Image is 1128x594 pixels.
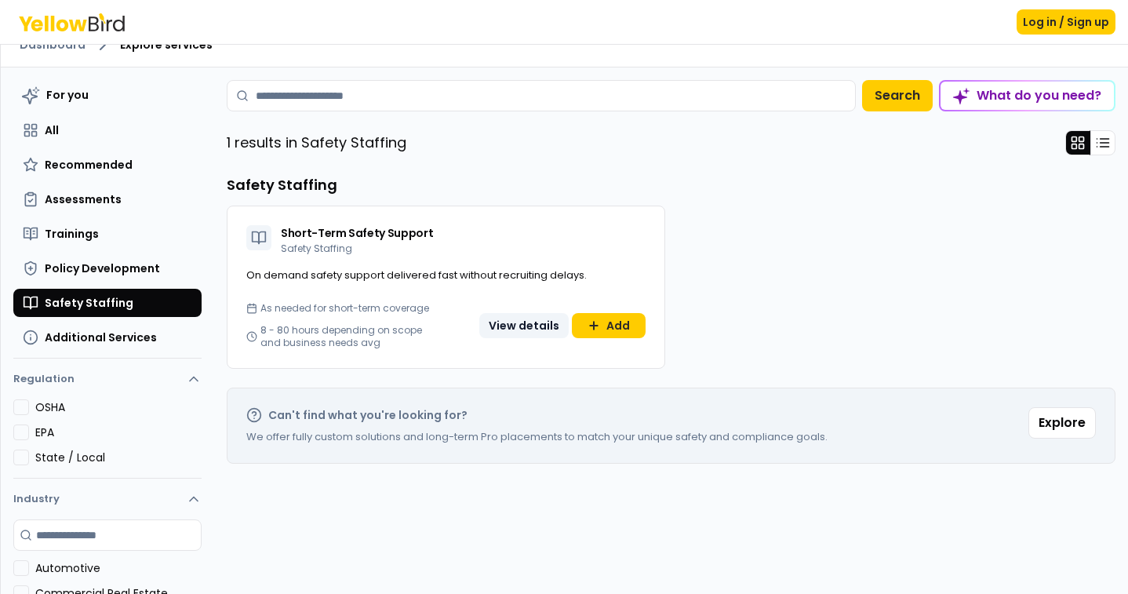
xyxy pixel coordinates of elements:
[45,261,160,276] span: Policy Development
[13,254,202,282] button: Policy Development
[13,151,202,179] button: Recommended
[13,80,202,110] button: For you
[572,313,646,338] button: Add
[20,35,1109,54] nav: breadcrumb
[281,242,352,255] span: Safety Staffing
[13,116,202,144] button: All
[281,225,433,241] span: Short-Term Safety Support
[35,425,202,440] label: EPA
[45,226,99,242] span: Trainings
[13,323,202,352] button: Additional Services
[45,157,133,173] span: Recommended
[45,295,133,311] span: Safety Staffing
[268,407,468,423] h2: Can't find what you're looking for?
[260,302,429,315] span: As needed for short-term coverage
[246,268,587,282] span: On demand safety support delivered fast without recruiting delays.
[13,185,202,213] button: Assessments
[35,399,202,415] label: OSHA
[45,191,122,207] span: Assessments
[46,87,89,103] span: For you
[120,37,213,53] span: Explore services
[20,37,86,53] a: Dashboard
[862,80,933,111] button: Search
[939,80,1115,111] button: What do you need?
[1028,407,1096,439] button: Explore
[246,429,828,445] p: We offer fully custom solutions and long-term Pro placements to match your unique safety and comp...
[13,479,202,519] button: Industry
[479,313,569,338] button: View details
[45,122,59,138] span: All
[35,560,202,576] label: Automotive
[13,399,202,478] div: Regulation
[13,289,202,317] button: Safety Staffing
[1017,9,1115,35] button: Log in / Sign up
[941,82,1114,110] div: What do you need?
[227,174,1115,196] h3: Safety Staffing
[260,324,439,349] span: 8 - 80 hours depending on scope and business needs avg
[13,365,202,399] button: Regulation
[227,132,406,154] p: 1 results in Safety Staffing
[35,450,202,465] label: State / Local
[45,330,157,345] span: Additional Services
[13,220,202,248] button: Trainings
